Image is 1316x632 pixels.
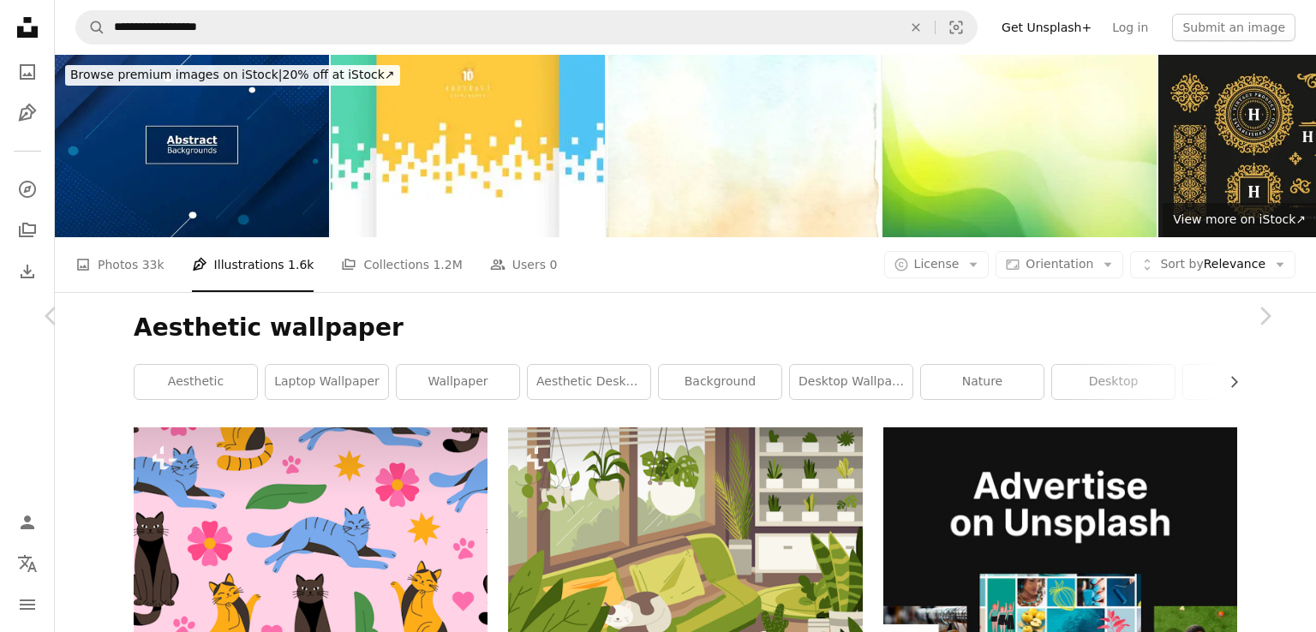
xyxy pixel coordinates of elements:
[341,237,462,292] a: Collections 1.2M
[790,365,912,399] a: desktop wallpaper
[884,251,990,278] button: License
[70,68,282,81] span: Browse premium images on iStock |
[914,257,960,271] span: License
[10,96,45,130] a: Illustrations
[55,55,410,96] a: Browse premium images on iStock|20% off at iStock↗
[1052,365,1175,399] a: desktop
[10,213,45,247] a: Collections
[134,313,1237,343] h1: Aesthetic wallpaper
[10,172,45,206] a: Explore
[1160,257,1203,271] span: Sort by
[135,365,257,399] a: aesthetic
[659,365,781,399] a: background
[996,251,1123,278] button: Orientation
[936,11,977,44] button: Visual search
[142,255,164,274] span: 33k
[882,55,1157,237] img: Simple abstract Green and yellow color background
[331,55,605,237] img: Set of simple flat yellow, light blue and green color design. Abstract pastel color vertical stri...
[55,55,329,237] img: Technology Abstract background
[921,365,1044,399] a: nature
[1163,203,1316,237] a: View more on iStock↗
[75,10,978,45] form: Find visuals sitewide
[549,255,557,274] span: 0
[1160,256,1265,273] span: Relevance
[10,546,45,581] button: Language
[1213,234,1316,398] a: Next
[1026,257,1093,271] span: Orientation
[266,365,388,399] a: laptop wallpaper
[490,237,558,292] a: Users 0
[1173,212,1306,226] span: View more on iStock ↗
[1102,14,1158,41] a: Log in
[10,55,45,89] a: Photos
[1130,251,1295,278] button: Sort byRelevance
[76,11,105,44] button: Search Unsplash
[1172,14,1295,41] button: Submit an image
[75,237,164,292] a: Photos 33k
[991,14,1102,41] a: Get Unsplash+
[897,11,935,44] button: Clear
[607,55,881,237] img: abstract paint gradient
[10,505,45,540] a: Log in / Sign up
[528,365,650,399] a: aesthetic desktop wallpaper
[397,365,519,399] a: wallpaper
[134,596,488,611] a: a group of cats sitting next to each other on a pink background
[10,587,45,622] button: Menu
[508,537,862,552] a: A living room filled with lots of green plants
[70,68,395,81] span: 20% off at iStock ↗
[1183,365,1306,399] a: anime
[433,255,462,274] span: 1.2M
